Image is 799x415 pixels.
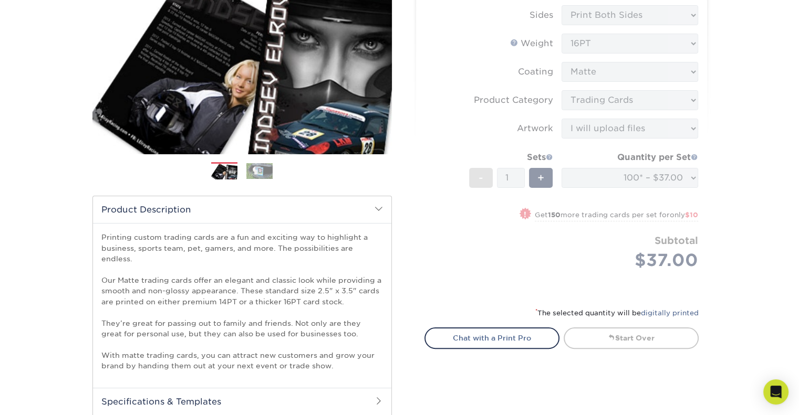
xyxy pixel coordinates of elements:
h2: Product Description [93,196,391,223]
img: Trading Cards 02 [246,163,273,179]
small: The selected quantity will be [535,309,699,317]
div: Open Intercom Messenger [763,379,788,405]
img: Trading Cards 01 [211,163,237,180]
p: Printing custom trading cards are a fun and exciting way to highlight a business, sports team, pe... [101,232,383,371]
a: digitally printed [641,309,699,317]
a: Start Over [564,327,699,348]
a: Chat with a Print Pro [424,327,559,348]
h2: Specifications & Templates [93,388,391,415]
